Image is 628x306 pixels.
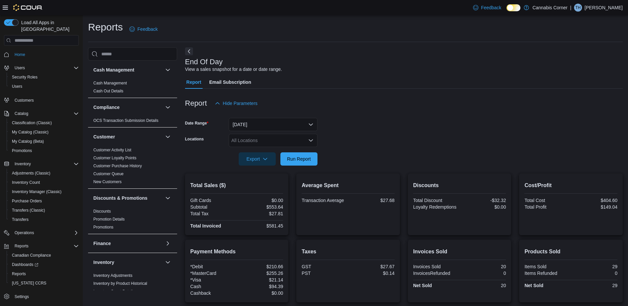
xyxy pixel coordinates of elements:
span: Settings [12,292,79,301]
button: Catalog [1,109,81,118]
div: 29 [572,264,617,269]
span: OCS Transaction Submission Details [93,118,159,123]
a: [US_STATE] CCRS [9,279,49,287]
div: $94.39 [238,284,283,289]
button: Finance [164,239,172,247]
div: $27.68 [350,198,395,203]
span: Security Roles [9,73,79,81]
button: My Catalog (Classic) [7,127,81,137]
div: *Visa [190,277,235,282]
span: Settings [15,294,29,299]
button: Compliance [93,104,163,111]
span: Load All Apps in [GEOGRAPHIC_DATA] [19,19,79,32]
a: Inventory Count Details [93,289,135,294]
div: 20 [461,264,506,269]
h3: Report [185,99,207,107]
span: [US_STATE] CCRS [12,280,46,286]
p: [PERSON_NAME] [585,4,623,12]
p: Cannabis Corner [532,4,567,12]
span: Cash Management [93,80,127,86]
span: Run Report [287,156,311,162]
span: Email Subscription [209,76,251,89]
button: Reports [1,241,81,251]
a: Discounts [93,209,111,214]
div: 20 [461,283,506,288]
a: Promotions [93,225,114,229]
button: Security Roles [7,73,81,82]
div: Cash [190,284,235,289]
span: Inventory Count [12,180,40,185]
a: Inventory Count [9,178,43,186]
span: Feedback [481,4,501,11]
h3: Customer [93,133,115,140]
span: Classification (Classic) [12,120,52,126]
span: Operations [15,230,34,235]
button: My Catalog (Beta) [7,137,81,146]
a: Adjustments (Classic) [9,169,53,177]
div: $581.45 [238,223,283,229]
div: $21.14 [238,277,283,282]
a: Feedback [127,23,160,36]
div: Cash Management [88,79,177,98]
button: Promotions [7,146,81,155]
button: Cash Management [93,67,163,73]
div: Items Sold [524,264,569,269]
span: My Catalog (Classic) [12,129,49,135]
div: Total Discount [413,198,458,203]
a: Customer Loyalty Points [93,156,136,160]
span: Customers [15,98,34,103]
span: Hide Parameters [223,100,258,107]
span: Washington CCRS [9,279,79,287]
span: Inventory [12,160,79,168]
button: Reports [7,269,81,279]
span: My Catalog (Beta) [12,139,44,144]
div: $149.04 [572,204,617,210]
div: -$32.32 [461,198,506,203]
span: Classification (Classic) [9,119,79,127]
a: Promotions [9,147,35,155]
span: Inventory Adjustments [93,273,132,278]
a: Purchase Orders [9,197,45,205]
span: Operations [12,229,79,237]
div: Transaction Average [302,198,347,203]
strong: Net Sold [524,283,543,288]
span: Customers [12,96,79,104]
a: Canadian Compliance [9,251,54,259]
button: Customer [164,133,172,141]
h3: End Of Day [185,58,223,66]
button: [US_STATE] CCRS [7,279,81,288]
a: Classification (Classic) [9,119,55,127]
a: Customer Queue [93,172,123,176]
span: Adjustments (Classic) [9,169,79,177]
button: Inventory [1,159,81,169]
div: $0.00 [238,290,283,296]
a: Cash Management [93,81,127,85]
input: Dark Mode [507,4,520,11]
span: Dashboards [12,262,38,267]
div: $0.00 [238,198,283,203]
span: New Customers [93,179,121,184]
button: Transfers [7,215,81,224]
span: Users [9,82,79,90]
span: Catalog [15,111,28,116]
button: Inventory [93,259,163,266]
button: Users [1,63,81,73]
div: *MasterCard [190,271,235,276]
span: Inventory Count [9,178,79,186]
strong: Total Invoiced [190,223,221,229]
h2: Discounts [413,181,506,189]
div: Items Refunded [524,271,569,276]
button: Inventory Count [7,178,81,187]
span: Reports [9,270,79,278]
label: Locations [185,136,204,142]
span: Reports [12,242,79,250]
button: Finance [93,240,163,247]
span: Promotion Details [93,217,125,222]
div: $404.60 [572,198,617,203]
button: Export [239,152,276,166]
a: Inventory by Product Historical [93,281,147,286]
